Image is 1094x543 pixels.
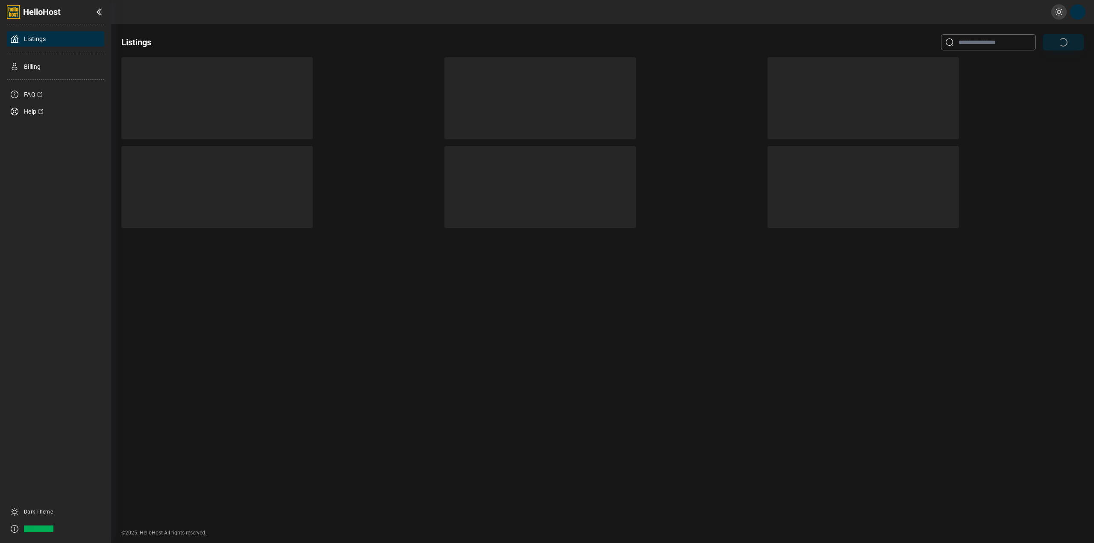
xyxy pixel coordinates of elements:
[24,508,53,515] a: Dark Theme
[7,5,21,19] img: logo-full.png
[111,529,1094,543] div: ©2025. HelloHost All rights reserved.
[7,104,104,119] a: Help
[121,36,151,48] h2: Listings
[23,6,61,18] span: HelloHost
[7,5,61,19] a: HelloHost
[24,62,41,71] span: Billing
[24,90,35,99] span: FAQ
[24,522,53,535] span: v0.7.1-11
[7,87,104,102] a: FAQ
[24,107,36,116] span: Help
[24,35,46,43] span: Listings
